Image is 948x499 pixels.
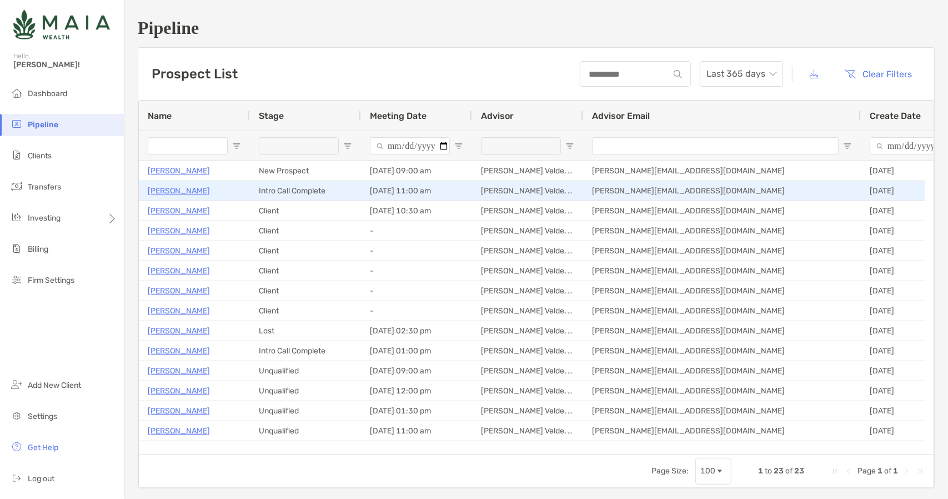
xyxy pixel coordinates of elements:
[250,381,361,401] div: Unqualified
[361,441,472,461] div: [DATE] 01:30 pm
[583,261,861,281] div: [PERSON_NAME][EMAIL_ADDRESS][DOMAIN_NAME]
[250,261,361,281] div: Client
[10,211,23,224] img: investing icon
[592,111,650,121] span: Advisor Email
[148,444,210,458] a: [PERSON_NAME]
[250,321,361,341] div: Lost
[583,361,861,381] div: [PERSON_NAME][EMAIL_ADDRESS][DOMAIN_NAME]
[774,466,784,476] span: 23
[674,70,682,78] img: input icon
[472,221,583,241] div: [PERSON_NAME] Velde, CFP®
[10,242,23,255] img: billing icon
[28,120,58,129] span: Pipeline
[592,137,839,155] input: Advisor Email Filter Input
[361,161,472,181] div: [DATE] 09:00 am
[884,466,891,476] span: of
[148,344,210,358] a: [PERSON_NAME]
[148,284,210,298] a: [PERSON_NAME]
[583,421,861,441] div: [PERSON_NAME][EMAIL_ADDRESS][DOMAIN_NAME]
[10,471,23,485] img: logout icon
[361,281,472,301] div: -
[361,341,472,361] div: [DATE] 01:00 pm
[148,424,210,438] a: [PERSON_NAME]
[361,241,472,261] div: -
[472,301,583,321] div: [PERSON_NAME] Velde, CFP®
[28,151,52,161] span: Clients
[583,321,861,341] div: [PERSON_NAME][EMAIL_ADDRESS][DOMAIN_NAME]
[583,221,861,241] div: [PERSON_NAME][EMAIL_ADDRESS][DOMAIN_NAME]
[583,381,861,401] div: [PERSON_NAME][EMAIL_ADDRESS][DOMAIN_NAME]
[148,364,210,378] a: [PERSON_NAME]
[343,142,352,151] button: Open Filter Menu
[152,66,238,82] h3: Prospect List
[583,241,861,261] div: [PERSON_NAME][EMAIL_ADDRESS][DOMAIN_NAME]
[583,161,861,181] div: [PERSON_NAME][EMAIL_ADDRESS][DOMAIN_NAME]
[148,384,210,398] a: [PERSON_NAME]
[28,276,74,285] span: Firm Settings
[472,401,583,421] div: [PERSON_NAME] Velde, CFP®
[472,341,583,361] div: [PERSON_NAME] Velde, CFP®
[28,182,61,192] span: Transfers
[13,60,117,69] span: [PERSON_NAME]!
[844,467,853,476] div: Previous Page
[138,18,935,38] h1: Pipeline
[700,466,715,476] div: 100
[902,467,911,476] div: Next Page
[250,201,361,221] div: Client
[565,142,574,151] button: Open Filter Menu
[10,378,23,391] img: add_new_client icon
[370,137,450,155] input: Meeting Date Filter Input
[836,62,921,86] button: Clear Filters
[916,467,925,476] div: Last Page
[28,89,67,98] span: Dashboard
[250,181,361,201] div: Intro Call Complete
[361,301,472,321] div: -
[361,421,472,441] div: [DATE] 11:00 am
[148,184,210,198] a: [PERSON_NAME]
[10,86,23,99] img: dashboard icon
[148,204,210,218] a: [PERSON_NAME]
[148,244,210,258] p: [PERSON_NAME]
[361,181,472,201] div: [DATE] 11:00 am
[148,111,172,121] span: Name
[583,441,861,461] div: [PERSON_NAME][EMAIL_ADDRESS][DOMAIN_NAME]
[481,111,514,121] span: Advisor
[785,466,792,476] span: of
[651,466,689,476] div: Page Size:
[13,4,110,44] img: Zoe Logo
[583,341,861,361] div: [PERSON_NAME][EMAIL_ADDRESS][DOMAIN_NAME]
[843,142,852,151] button: Open Filter Menu
[148,224,210,238] a: [PERSON_NAME]
[472,201,583,221] div: [PERSON_NAME] Velde, CFP®
[583,181,861,201] div: [PERSON_NAME][EMAIL_ADDRESS][DOMAIN_NAME]
[472,441,583,461] div: [PERSON_NAME] Velde, CFP®
[361,201,472,221] div: [DATE] 10:30 am
[361,401,472,421] div: [DATE] 01:30 pm
[250,341,361,361] div: Intro Call Complete
[250,281,361,301] div: Client
[472,241,583,261] div: [PERSON_NAME] Velde, CFP®
[794,466,804,476] span: 23
[28,213,61,223] span: Investing
[583,281,861,301] div: [PERSON_NAME][EMAIL_ADDRESS][DOMAIN_NAME]
[28,244,48,254] span: Billing
[472,181,583,201] div: [PERSON_NAME] Velde, CFP®
[148,324,210,338] a: [PERSON_NAME]
[361,261,472,281] div: -
[454,142,463,151] button: Open Filter Menu
[148,164,210,178] a: [PERSON_NAME]
[148,304,210,318] a: [PERSON_NAME]
[10,117,23,131] img: pipeline icon
[472,321,583,341] div: [PERSON_NAME] Velde, CFP®
[148,404,210,418] a: [PERSON_NAME]
[28,443,58,452] span: Get Help
[28,474,54,483] span: Log out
